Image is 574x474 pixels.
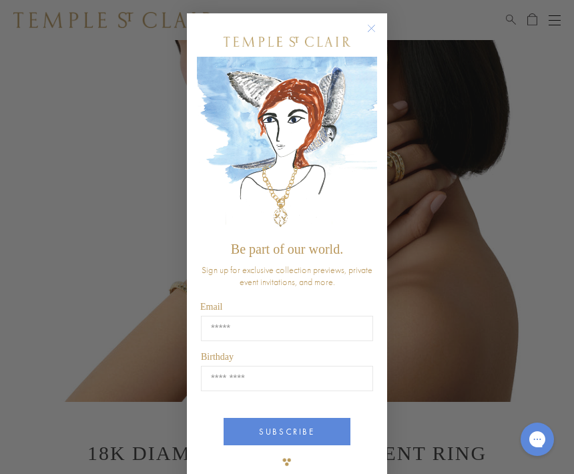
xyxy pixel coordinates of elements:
button: SUBSCRIBE [224,418,350,445]
button: Close dialog [370,27,386,43]
img: c4a9eb12-d91a-4d4a-8ee0-386386f4f338.jpeg [197,57,377,235]
span: Sign up for exclusive collection previews, private event invitations, and more. [202,264,372,288]
span: Birthday [201,352,234,362]
span: Email [200,302,222,312]
img: Temple St. Clair [224,37,350,47]
span: Be part of our world. [231,242,343,256]
input: Email [201,316,373,341]
iframe: Gorgias live chat messenger [514,418,561,461]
